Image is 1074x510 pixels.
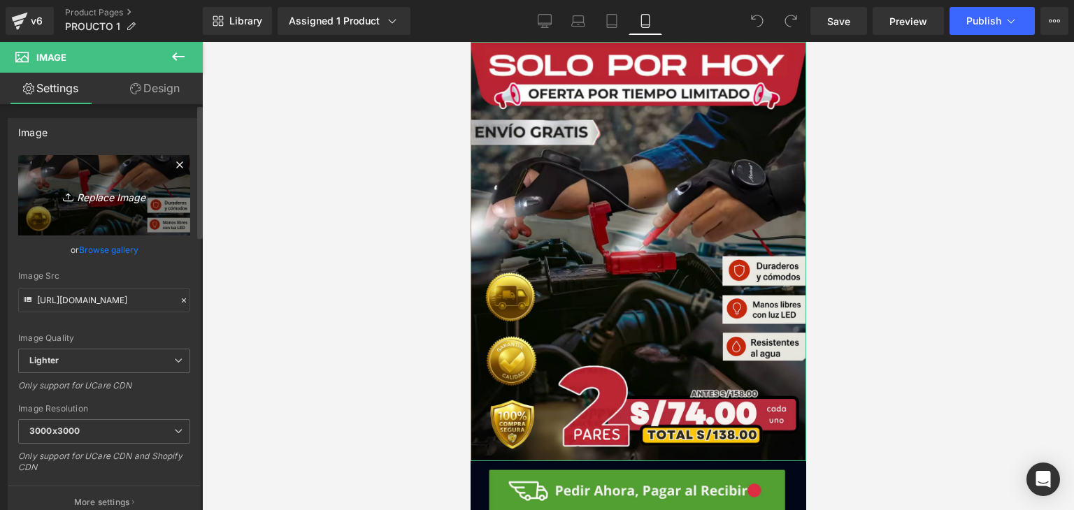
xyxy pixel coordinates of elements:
span: Save [827,14,850,29]
span: Publish [966,15,1001,27]
div: Only support for UCare CDN [18,380,190,400]
div: Image Resolution [18,404,190,414]
a: Preview [873,7,944,35]
div: Only support for UCare CDN and Shopify CDN [18,451,190,482]
button: Redo [777,7,805,35]
b: Lighter [29,355,59,365]
span: PROUCTO 1 [65,21,120,32]
a: v6 [6,7,54,35]
div: v6 [28,12,45,30]
div: Image Src [18,271,190,281]
input: Link [18,288,190,312]
i: Replace Image [48,187,160,204]
div: Assigned 1 Product [289,14,399,28]
a: Product Pages [65,7,203,18]
a: New Library [203,7,272,35]
button: Publish [950,7,1035,35]
div: or [18,242,190,257]
b: 3000x3000 [29,425,80,436]
p: More settings [74,496,130,509]
span: Image [36,52,66,63]
a: Design [104,73,206,104]
div: Open Intercom Messenger [1026,462,1060,496]
a: Mobile [629,7,662,35]
div: Image Quality [18,333,190,343]
a: Browse gallery [79,238,138,262]
button: Undo [743,7,771,35]
div: Image [18,119,48,138]
button: More [1040,7,1068,35]
a: Tablet [595,7,629,35]
span: Library [229,15,262,27]
span: Preview [889,14,927,29]
a: Laptop [561,7,595,35]
a: Desktop [528,7,561,35]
